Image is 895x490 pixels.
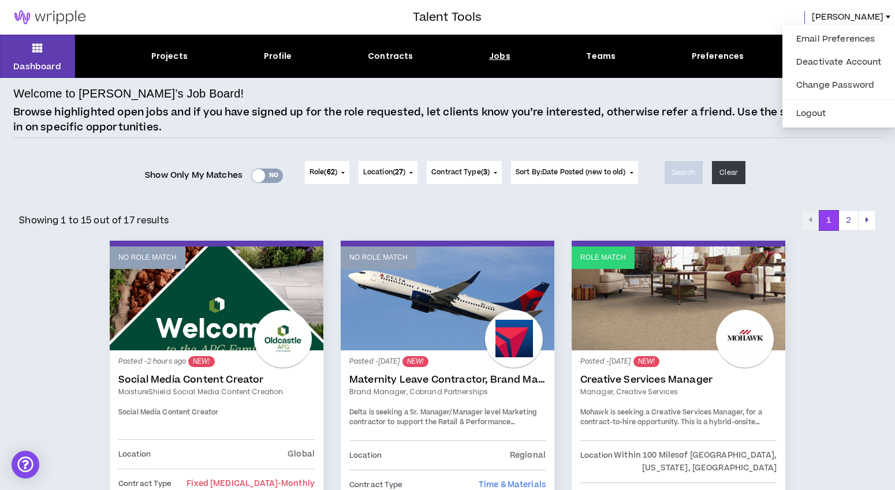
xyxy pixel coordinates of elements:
a: No Role Match [110,246,323,350]
a: Change Password [789,77,889,94]
p: Location [580,449,613,474]
span: 62 [327,167,335,177]
p: Regional [510,449,546,462]
button: Clear [712,161,745,184]
p: Within 100 Miles of [GEOGRAPHIC_DATA], [US_STATE], [GEOGRAPHIC_DATA] [613,449,777,474]
span: Show Only My Matches [145,167,243,184]
a: Role Match [572,246,785,350]
a: Social Media Content Creator [118,374,315,386]
p: Location [349,449,382,462]
sup: NEW! [402,356,428,367]
button: 2 [838,210,859,231]
p: Showing 1 to 15 out of 17 results [19,214,169,227]
a: Brand Manager, Cobrand Partnerships [349,387,546,397]
a: MoistureShield Social Media Content Creation [118,387,315,397]
button: Logout [789,105,889,122]
h4: Welcome to [PERSON_NAME]’s Job Board! [13,85,244,102]
a: Creative Services Manager [580,374,777,386]
button: Contract Type(3) [427,161,502,184]
span: Delta is seeking a Sr. Manager/Manager level Marketing contractor to support the Retail & Perform... [349,407,538,448]
button: 1 [819,210,839,231]
button: Search [665,161,703,184]
nav: pagination [801,210,876,231]
p: Browse highlighted open jobs and if you have signed up for the role requested, let clients know y... [13,105,882,134]
span: - monthly [278,478,315,489]
div: Profile [264,50,292,62]
span: Mohawk is seeking a Creative Services Manager, for a contract-to-hire opportunity. This is a hybr... [580,407,765,448]
p: Dashboard [13,61,61,73]
span: [PERSON_NAME] [812,11,883,24]
button: Role(62) [305,161,349,184]
span: Fixed [MEDICAL_DATA] [187,478,315,489]
a: Deactivate Account [789,54,889,71]
span: Contract Type ( ) [431,167,490,178]
sup: NEW! [633,356,659,367]
div: Open Intercom Messenger [12,451,39,478]
p: Posted - [DATE] [580,356,777,367]
span: Social Media Content Creator [118,407,218,417]
span: Sort By: Date Posted (new to old) [516,167,626,177]
span: 27 [395,167,403,177]
button: Sort By:Date Posted (new to old) [511,161,638,184]
a: No Role Match [341,246,554,350]
span: Role ( ) [309,167,337,178]
p: Global [288,448,315,461]
a: Maternity Leave Contractor, Brand Marketing Manager (Cobrand Partnerships) [349,374,546,386]
div: Teams [586,50,616,62]
div: Preferences [692,50,744,62]
p: Posted - 2 hours ago [118,356,315,367]
p: Posted - [DATE] [349,356,546,367]
p: Location [118,448,151,461]
span: 3 [483,167,487,177]
p: No Role Match [118,252,177,263]
button: Location(27) [359,161,417,184]
a: Manager, Creative Services [580,387,777,397]
span: Location ( ) [363,167,405,178]
a: Email Preferences [789,31,889,48]
p: No Role Match [349,252,408,263]
sup: NEW! [188,356,214,367]
div: Projects [151,50,188,62]
p: Contract Type [118,477,172,490]
p: Role Match [580,252,626,263]
h3: Talent Tools [413,9,482,26]
div: Contracts [368,50,413,62]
